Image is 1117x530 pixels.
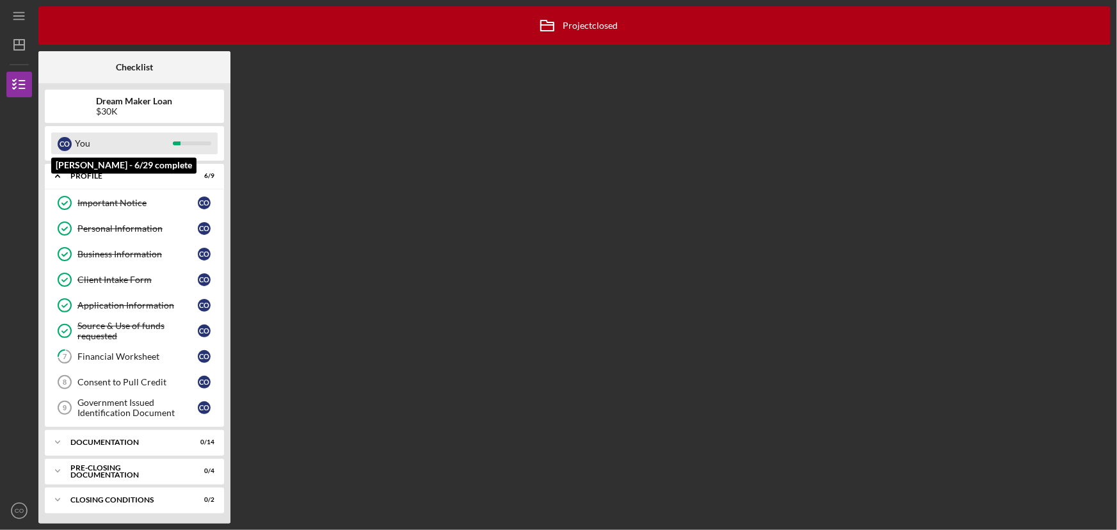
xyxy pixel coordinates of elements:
div: Important Notice [77,198,198,208]
div: C O [198,197,211,209]
a: Source & Use of funds requestedCO [51,318,218,344]
a: Important NoticeCO [51,190,218,216]
div: Application Information [77,300,198,310]
div: You [75,132,173,154]
div: Project closed [531,10,618,42]
div: C O [198,273,211,286]
b: Dream Maker Loan [97,96,173,106]
div: C O [198,248,211,261]
div: Financial Worksheet [77,351,198,362]
div: C O [58,137,72,151]
div: Business Information [77,249,198,259]
div: 6 / 9 [191,172,214,180]
a: Client Intake FormCO [51,267,218,293]
div: C O [198,222,211,235]
a: 9Government Issued Identification DocumentCO [51,395,218,421]
div: C O [198,299,211,312]
div: Consent to Pull Credit [77,377,198,387]
div: C O [198,350,211,363]
div: 0 / 2 [191,496,214,504]
div: Pre-Closing Documentation [70,464,182,479]
div: Personal Information [77,223,198,234]
div: 0 / 4 [191,467,214,475]
div: C O [198,401,211,414]
div: Closing Conditions [70,496,182,504]
div: $30K [97,106,173,116]
div: C O [198,376,211,389]
div: Client Intake Form [77,275,198,285]
text: CO [15,508,24,515]
div: Government Issued Identification Document [77,397,198,418]
div: 0 / 14 [191,438,214,446]
a: Business InformationCO [51,241,218,267]
a: 8Consent to Pull CreditCO [51,369,218,395]
div: Source & Use of funds requested [77,321,198,341]
div: Documentation [70,438,182,446]
tspan: 7 [63,353,67,361]
button: CO [6,498,32,524]
b: Checklist [116,62,153,72]
div: Profile [70,172,182,180]
a: 7Financial WorksheetCO [51,344,218,369]
a: Personal InformationCO [51,216,218,241]
a: Application InformationCO [51,293,218,318]
tspan: 8 [63,378,67,386]
tspan: 9 [63,404,67,412]
div: C O [198,325,211,337]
